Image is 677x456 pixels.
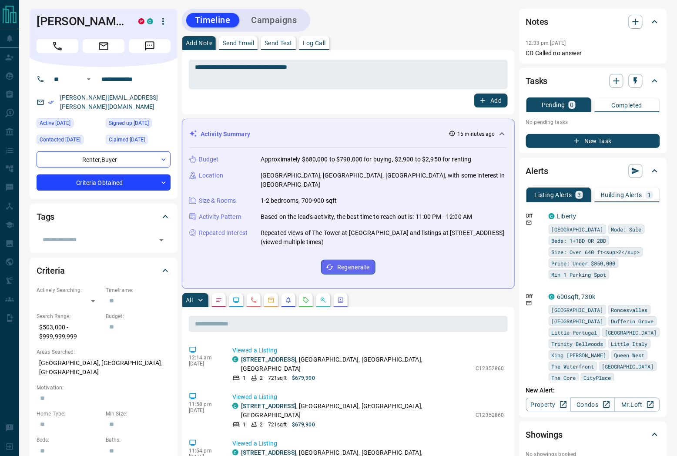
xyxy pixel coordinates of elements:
span: Little Italy [611,339,648,348]
p: Size & Rooms [199,196,236,205]
h2: Showings [526,428,563,442]
p: $679,900 [292,374,315,382]
p: C12352860 [476,365,504,372]
p: 2 [260,374,263,382]
div: Criteria [37,260,171,281]
p: Add Note [186,40,212,46]
p: , [GEOGRAPHIC_DATA], [GEOGRAPHIC_DATA], [GEOGRAPHIC_DATA] [241,402,472,420]
h2: Tasks [526,74,548,88]
span: Call [37,39,78,53]
span: [GEOGRAPHIC_DATA] [552,305,603,314]
p: $679,900 [292,421,315,429]
p: New Alert: [526,386,660,395]
div: condos.ca [549,294,555,300]
div: Activity Summary15 minutes ago [189,126,507,142]
button: Open [84,74,94,84]
svg: Calls [250,297,257,304]
div: Tasks [526,70,660,91]
p: Based on the lead's activity, the best time to reach out is: 11:00 PM - 12:00 AM [261,212,473,221]
h2: Notes [526,15,549,29]
p: 1 [647,192,651,198]
div: Thu Apr 30 2020 [106,118,171,131]
span: Active [DATE] [40,119,70,127]
p: All [186,297,193,303]
div: Thu Feb 02 2023 [106,135,171,147]
div: Renter , Buyer [37,151,171,168]
h2: Alerts [526,164,549,178]
h2: Tags [37,210,54,224]
span: Email [83,39,124,53]
span: Contacted [DATE] [40,135,80,144]
span: [GEOGRAPHIC_DATA] [552,225,603,234]
p: Viewed a Listing [232,346,504,355]
p: 15 minutes ago [457,130,495,138]
p: Off [526,292,543,300]
span: [GEOGRAPHIC_DATA] [605,328,657,337]
p: [DATE] [189,407,219,413]
p: 721 sqft [268,421,287,429]
svg: Listing Alerts [285,297,292,304]
span: Signed up [DATE] [109,119,149,127]
svg: Notes [215,297,222,304]
p: Min Size: [106,410,171,418]
p: Search Range: [37,312,101,320]
span: CityPlace [584,373,611,382]
h2: Criteria [37,264,65,278]
svg: Requests [302,297,309,304]
h1: [PERSON_NAME] [37,14,125,28]
a: [PERSON_NAME][EMAIL_ADDRESS][PERSON_NAME][DOMAIN_NAME] [60,94,158,110]
button: Open [155,234,168,246]
p: $503,000 - $999,999,999 [37,320,101,344]
div: Alerts [526,161,660,181]
p: 1 [243,421,246,429]
p: Actively Searching: [37,286,101,294]
p: C12352860 [476,411,504,419]
p: Repeated Interest [199,228,248,238]
p: CD Called no answer [526,49,660,58]
button: Regenerate [321,260,375,275]
span: Price: Under $850,000 [552,259,616,268]
div: Notes [526,11,660,32]
span: Min 1 Parking Spot [552,270,607,279]
p: Listing Alerts [535,192,573,198]
p: 2 [260,421,263,429]
p: Building Alerts [601,192,642,198]
div: condos.ca [147,18,153,24]
p: Off [526,212,543,220]
a: Condos [570,398,615,412]
p: Home Type: [37,410,101,418]
p: 0 [570,102,574,108]
svg: Lead Browsing Activity [233,297,240,304]
p: 1-2 bedrooms, 700-900 sqft [261,196,337,205]
p: Location [199,171,223,180]
p: Completed [612,102,643,108]
div: condos.ca [232,403,238,409]
button: Timeline [186,13,239,27]
svg: Agent Actions [337,297,344,304]
p: [GEOGRAPHIC_DATA], [GEOGRAPHIC_DATA], [GEOGRAPHIC_DATA] [37,356,171,379]
p: Activity Pattern [199,212,241,221]
p: Repeated views of The Tower at [GEOGRAPHIC_DATA] and listings at [STREET_ADDRESS] (viewed multipl... [261,228,507,247]
span: [GEOGRAPHIC_DATA] [552,317,603,325]
svg: Email [526,220,532,226]
p: Areas Searched: [37,348,171,356]
p: [DATE] [189,361,219,367]
p: 1 [243,374,246,382]
a: [STREET_ADDRESS] [241,402,296,409]
div: Tue Sep 09 2025 [37,118,101,131]
span: The Core [552,373,576,382]
a: [STREET_ADDRESS] [241,449,296,456]
div: property.ca [138,18,144,24]
p: 12:14 am [189,355,219,361]
svg: Email [526,300,532,306]
div: condos.ca [549,213,555,219]
p: Log Call [303,40,326,46]
svg: Opportunities [320,297,327,304]
p: 721 sqft [268,374,287,382]
p: 11:58 pm [189,401,219,407]
div: Tags [37,206,171,227]
a: 600sqft, 730k [557,293,596,300]
p: , [GEOGRAPHIC_DATA], [GEOGRAPHIC_DATA], [GEOGRAPHIC_DATA] [241,355,472,373]
span: Claimed [DATE] [109,135,145,144]
p: Beds: [37,436,101,444]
